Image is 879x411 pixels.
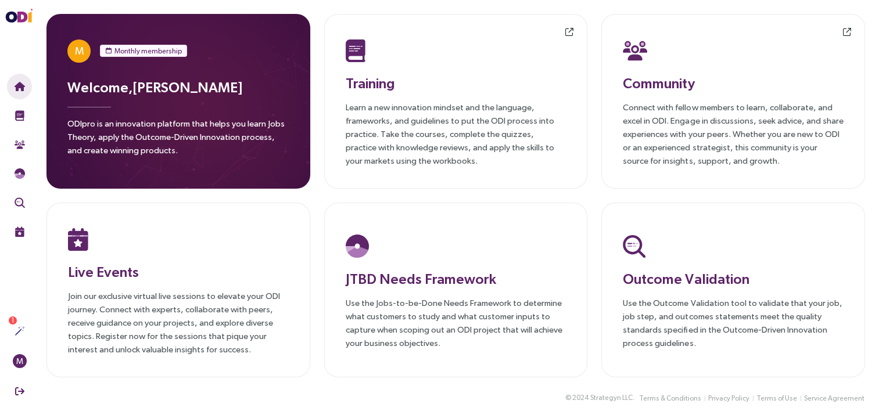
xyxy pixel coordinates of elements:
[7,348,32,374] button: M
[11,316,15,325] span: 1
[16,354,23,368] span: M
[7,161,32,186] button: Needs Framework
[590,392,633,403] span: Strategyn LLC
[7,378,32,404] button: Sign Out
[15,110,25,121] img: Training
[708,392,750,405] button: Privacy Policy
[565,392,635,404] div: © 2024 .
[7,190,32,215] button: Outcome Validation
[67,117,289,164] p: ODIpro is an innovation platform that helps you learn Jobs Theory, apply the Outcome-Driven Innov...
[68,261,289,282] h3: Live Events
[346,39,366,62] img: Training
[804,393,864,404] span: Service Agreement
[803,392,865,405] button: Service Agreement
[75,39,84,63] span: M
[756,393,797,404] span: Terms of Use
[623,296,844,349] p: Use the Outcome Validation tool to validate that your job, job step, and outcomes statements meet...
[7,318,32,344] button: Actions
[15,168,25,179] img: JTBD Needs Framework
[346,73,566,93] h3: Training
[7,219,32,244] button: Live Events
[623,73,844,93] h3: Community
[623,235,645,258] img: Outcome Validation
[15,326,25,336] img: Actions
[9,316,17,325] sup: 1
[67,77,289,98] h3: Welcome, [PERSON_NAME]
[346,100,566,167] p: Learn a new innovation mindset and the language, frameworks, and guidelines to put the ODI proces...
[590,392,633,404] button: Strategyn LLC
[15,197,25,208] img: Outcome Validation
[7,74,32,99] button: Home
[15,139,25,150] img: Community
[639,393,701,404] span: Terms & Conditions
[623,268,844,289] h3: Outcome Validation
[68,228,88,251] img: Live Events
[114,45,182,57] span: Monthly membership
[346,268,566,289] h3: JTBD Needs Framework
[708,393,749,404] span: Privacy Policy
[346,235,369,258] img: JTBD Needs Platform
[638,392,702,405] button: Terms & Conditions
[7,103,32,128] button: Training
[15,226,25,237] img: Live Events
[7,132,32,157] button: Community
[346,296,566,349] p: Use the Jobs-to-be-Done Needs Framework to determine what customers to study and what customer in...
[623,39,647,62] img: Community
[756,392,798,405] button: Terms of Use
[623,100,844,167] p: Connect with fellow members to learn, collaborate, and excel in ODI. Engage in discussions, seek ...
[68,289,289,356] p: Join our exclusive virtual live sessions to elevate your ODI journey. Connect with experts, colla...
